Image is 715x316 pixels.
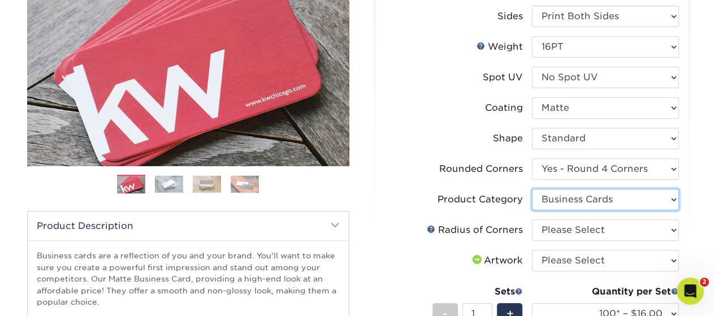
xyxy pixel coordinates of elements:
div: Sets [432,285,523,298]
span: 2 [700,278,709,287]
div: Shape [493,132,523,145]
div: Product Category [437,193,523,206]
h2: Product Description [28,211,349,240]
div: Quantity per Set [532,285,679,298]
div: Artwork [470,254,523,267]
div: Rounded Corners [439,162,523,176]
img: Business Cards 02 [155,175,183,193]
div: Weight [476,40,523,54]
img: Business Cards 03 [193,175,221,193]
img: Business Cards 04 [231,175,259,193]
img: Business Cards 01 [117,171,145,199]
div: Spot UV [483,71,523,84]
div: Radius of Corners [427,223,523,237]
div: Sides [497,10,523,23]
div: Coating [485,101,523,115]
iframe: Intercom live chat [677,278,704,305]
iframe: Google Customer Reviews [3,282,96,312]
